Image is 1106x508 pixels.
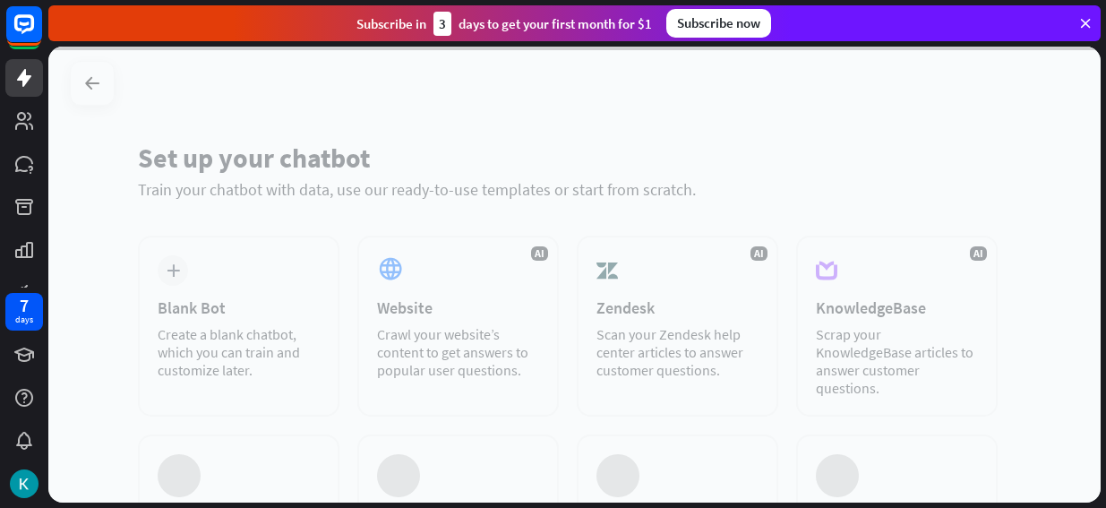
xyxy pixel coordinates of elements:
[15,314,33,326] div: days
[433,12,451,36] div: 3
[666,9,771,38] div: Subscribe now
[5,293,43,331] a: 7 days
[20,297,29,314] div: 7
[356,12,652,36] div: Subscribe in days to get your first month for $1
